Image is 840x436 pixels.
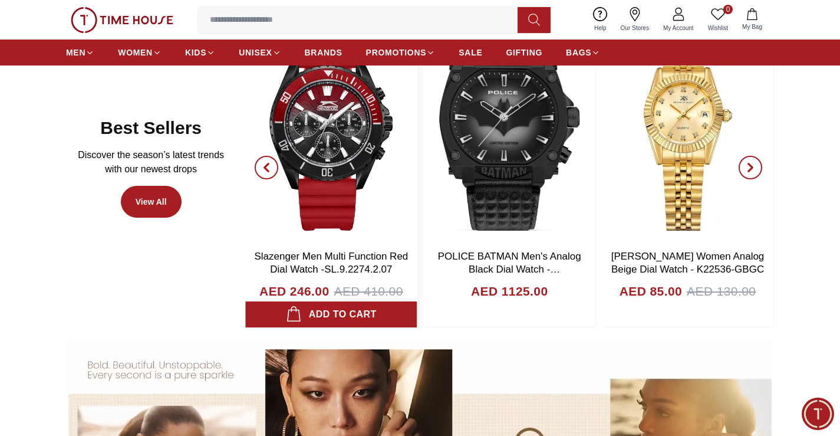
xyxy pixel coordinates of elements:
[589,24,611,32] span: Help
[366,42,436,63] a: PROMOTIONS
[587,5,614,35] a: Help
[735,6,769,34] button: My Bag
[802,398,834,430] div: Chat Widget
[255,251,409,275] a: Slazenger Men Multi Function Red Dial Watch -SL.9.2274.2.07
[616,24,654,32] span: Our Stores
[185,42,215,63] a: KIDS
[566,42,600,63] a: BAGS
[20,182,177,237] span: Hey there! Need help finding the perfect watch? I'm here if you have any questions or need a quic...
[658,24,699,32] span: My Account
[245,301,417,327] button: Add to cart
[245,8,417,244] img: Slazenger Men Multi Function Red Dial Watch -SL.9.2274.2.07
[602,8,773,244] img: Kenneth Scott Women Analog Beige Dial Watch - K22536-GBGC
[614,5,656,35] a: Our Stores
[459,47,482,58] span: SALE
[3,257,233,316] textarea: We are here to help you
[62,15,197,27] div: Time House Support
[611,251,765,275] a: [PERSON_NAME] Women Analog Beige Dial Watch - K22536-GBGC
[100,117,202,139] h2: Best Sellers
[438,251,581,288] a: POLICE BATMAN Men's Analog Black Dial Watch - PEWGD0022601
[259,282,329,301] h4: AED 246.00
[334,282,403,301] span: AED 410.00
[9,9,32,32] em: Back
[71,7,173,33] img: ...
[566,47,591,58] span: BAGS
[506,47,542,58] span: GIFTING
[703,24,733,32] span: Wishlist
[286,306,377,323] div: Add to cart
[12,158,233,171] div: Time House Support
[424,8,595,244] img: POLICE BATMAN Men's Analog Black Dial Watch - PEWGD0022601
[239,47,272,58] span: UNISEX
[185,47,206,58] span: KIDS
[737,22,767,31] span: My Bag
[459,42,482,63] a: SALE
[66,47,85,58] span: MEN
[67,181,78,193] em: Blush
[305,47,342,58] span: BRANDS
[701,5,735,35] a: 0Wishlist
[723,5,733,14] span: 0
[506,42,542,63] a: GIFTING
[75,148,226,176] p: Discover the season’s latest trends with our newest drops
[121,186,182,218] a: View All
[157,232,187,240] span: 10:16 AM
[118,47,153,58] span: WOMEN
[620,282,682,301] h4: AED 85.00
[66,42,94,63] a: MEN
[471,282,548,301] h4: AED 1125.00
[239,42,281,63] a: UNISEX
[37,11,56,31] img: Profile picture of Time House Support
[366,47,427,58] span: PROMOTIONS
[687,282,756,301] span: AED 130.00
[305,42,342,63] a: BRANDS
[118,42,162,63] a: WOMEN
